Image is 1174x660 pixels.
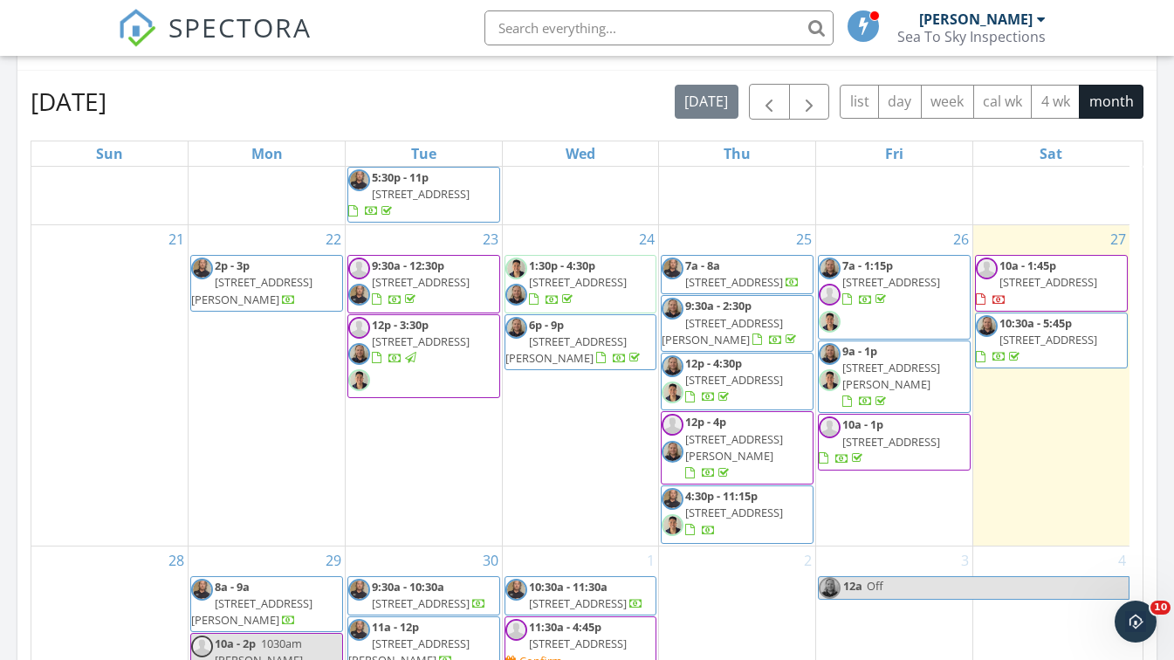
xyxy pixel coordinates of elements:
[842,258,940,306] a: 7a - 1:15p [STREET_ADDRESS]
[215,258,250,273] span: 2p - 3p
[505,619,527,641] img: default-user-f0147aede5fd5fa78ca7ade42f37bd4542148d508eef1c3d3ea960f66861d68b.jpg
[662,382,683,403] img: 20250821_163655.jpg
[529,258,627,306] a: 1:30p - 4:30p [STREET_ADDRESS]
[322,225,345,253] a: Go to September 22, 2025
[248,141,286,166] a: Monday
[882,141,907,166] a: Friday
[976,258,998,279] img: default-user-f0147aede5fd5fa78ca7ade42f37bd4542148d508eef1c3d3ea960f66861d68b.jpg
[818,414,971,471] a: 10a - 1p [STREET_ADDRESS]
[191,595,312,628] span: [STREET_ADDRESS][PERSON_NAME]
[842,343,877,359] span: 9a - 1p
[372,186,470,202] span: [STREET_ADDRESS]
[878,85,922,119] button: day
[191,274,312,306] span: [STREET_ADDRESS][PERSON_NAME]
[502,225,659,546] td: Go to September 24, 2025
[685,372,783,388] span: [STREET_ADDRESS]
[685,258,800,290] a: 7a - 8a [STREET_ADDRESS]
[190,576,343,633] a: 8a - 9a [STREET_ADDRESS][PERSON_NAME]
[191,579,213,601] img: screenshot_20250822_222728_gallery.jpg
[973,85,1033,119] button: cal wk
[635,225,658,253] a: Go to September 24, 2025
[372,595,470,611] span: [STREET_ADDRESS]
[818,255,971,340] a: 7a - 1:15p [STREET_ADDRESS]
[685,274,783,290] span: [STREET_ADDRESS]
[479,547,502,574] a: Go to September 30, 2025
[842,360,940,392] span: [STREET_ADDRESS][PERSON_NAME]
[372,169,429,185] span: 5:30p - 11p
[685,488,758,504] span: 4:30p - 11:15p
[975,255,1128,312] a: 10a - 1:45p [STREET_ADDRESS]
[661,255,814,294] a: 7a - 8a [STREET_ADDRESS]
[685,258,720,273] span: 7a - 8a
[842,343,940,409] a: 9a - 1p [STREET_ADDRESS][PERSON_NAME]
[685,431,783,464] span: [STREET_ADDRESS][PERSON_NAME]
[505,284,527,306] img: 20250924_181607.jpg
[505,579,527,601] img: screenshot_20250822_222728_gallery.jpg
[31,225,189,546] td: Go to September 21, 2025
[93,141,127,166] a: Sunday
[348,258,370,279] img: default-user-f0147aede5fd5fa78ca7ade42f37bd4542148d508eef1c3d3ea960f66861d68b.jpg
[976,315,1097,364] a: 10:30a - 5:45p [STREET_ADDRESS]
[479,225,502,253] a: Go to September 23, 2025
[921,85,974,119] button: week
[408,141,440,166] a: Tuesday
[1107,225,1129,253] a: Go to September 27, 2025
[661,411,814,485] a: 12p - 4p [STREET_ADDRESS][PERSON_NAME]
[165,547,188,574] a: Go to September 28, 2025
[662,298,683,320] img: 20250924_181607.jpg
[685,505,783,520] span: [STREET_ADDRESS]
[819,577,841,599] img: 20250924_181607.jpg
[819,343,841,365] img: 20250924_181607.jpg
[842,258,893,273] span: 7a - 1:15p
[190,255,343,312] a: 2p - 3p [STREET_ADDRESS][PERSON_NAME]
[662,414,683,436] img: default-user-f0147aede5fd5fa78ca7ade42f37bd4542148d508eef1c3d3ea960f66861d68b.jpg
[372,579,444,595] span: 9:30a - 10:30a
[484,10,834,45] input: Search everything...
[348,579,370,601] img: screenshot_20250822_222728_gallery.jpg
[31,84,106,119] h2: [DATE]
[1079,85,1143,119] button: month
[529,317,564,333] span: 6p - 9p
[529,619,627,651] a: 11:30a - 4:45p [STREET_ADDRESS]
[347,167,500,223] a: 5:30p - 11p [STREET_ADDRESS]
[529,274,627,290] span: [STREET_ADDRESS]
[675,85,738,119] button: [DATE]
[348,343,370,365] img: 20250924_181607.jpg
[345,225,502,546] td: Go to September 23, 2025
[867,578,883,594] span: Off
[191,258,312,306] a: 2p - 3p [STREET_ADDRESS][PERSON_NAME]
[819,284,841,306] img: default-user-f0147aede5fd5fa78ca7ade42f37bd4542148d508eef1c3d3ea960f66861d68b.jpg
[372,258,470,306] a: 9:30a - 12:30p [STREET_ADDRESS]
[348,169,470,218] a: 5:30p - 11p [STREET_ADDRESS]
[720,141,754,166] a: Thursday
[322,547,345,574] a: Go to September 29, 2025
[950,225,972,253] a: Go to September 26, 2025
[372,274,470,290] span: [STREET_ADDRESS]
[976,315,998,337] img: 20250924_181607.jpg
[819,258,841,279] img: 20250924_181607.jpg
[972,225,1129,546] td: Go to September 27, 2025
[372,258,444,273] span: 9:30a - 12:30p
[662,355,683,377] img: 20250924_181607.jpg
[372,317,429,333] span: 12p - 3:30p
[999,274,1097,290] span: [STREET_ADDRESS]
[662,258,683,279] img: screenshot_20250822_222728_gallery.jpg
[842,416,883,432] span: 10a - 1p
[347,314,500,399] a: 12p - 3:30p [STREET_ADDRESS]
[529,258,595,273] span: 1:30p - 4:30p
[529,595,627,611] span: [STREET_ADDRESS]
[842,274,940,290] span: [STREET_ADDRESS]
[165,225,188,253] a: Go to September 21, 2025
[819,416,841,438] img: default-user-f0147aede5fd5fa78ca7ade42f37bd4542148d508eef1c3d3ea960f66861d68b.jpg
[1150,601,1171,615] span: 10
[529,619,601,635] span: 11:30a - 4:45p
[505,333,627,366] span: [STREET_ADDRESS][PERSON_NAME]
[1115,547,1129,574] a: Go to October 4, 2025
[842,434,940,450] span: [STREET_ADDRESS]
[347,255,500,313] a: 9:30a - 12:30p [STREET_ADDRESS]
[662,488,683,510] img: screenshot_20250822_222728_gallery.jpg
[793,225,815,253] a: Go to September 25, 2025
[1115,601,1157,643] iframe: Intercom live chat
[215,579,250,595] span: 8a - 9a
[685,414,726,430] span: 12p - 4p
